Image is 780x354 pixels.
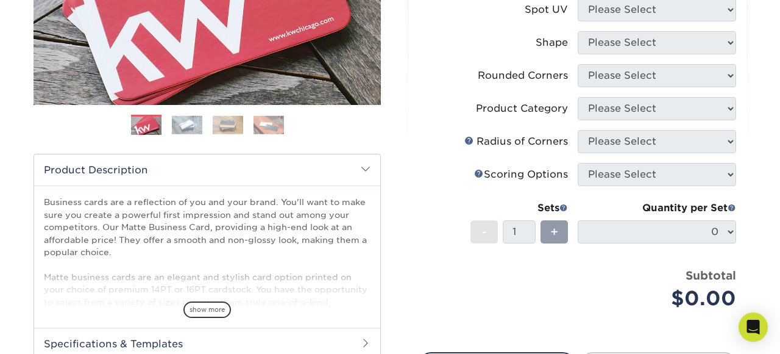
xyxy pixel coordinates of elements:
[464,134,568,149] div: Radius of Corners
[550,223,558,241] span: +
[525,2,568,17] div: Spot UV
[183,302,231,318] span: show more
[34,154,380,186] h2: Product Description
[536,35,568,50] div: Shape
[578,201,736,215] div: Quantity per Set
[172,115,202,134] img: Business Cards 02
[481,223,487,241] span: -
[476,101,568,116] div: Product Category
[739,312,768,342] div: Open Intercom Messenger
[470,201,568,215] div: Sets
[686,269,736,282] strong: Subtotal
[253,115,284,134] img: Business Cards 04
[213,115,243,134] img: Business Cards 03
[587,284,736,313] div: $0.00
[131,110,161,141] img: Business Cards 01
[478,68,568,83] div: Rounded Corners
[474,167,568,182] div: Scoring Options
